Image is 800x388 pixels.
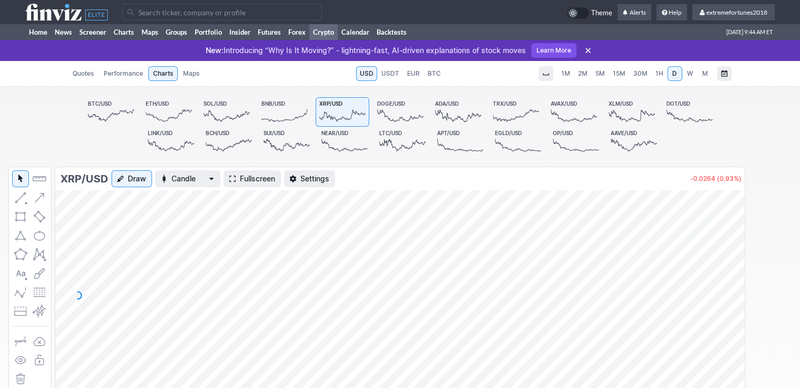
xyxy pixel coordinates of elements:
span: Quotes [73,68,94,79]
button: Triangle [12,227,29,244]
a: Forex [285,24,309,40]
span: BTC [428,68,441,79]
span: AAVE/USD [611,130,637,136]
span: AVAX/USD [551,100,577,107]
h3: XRP/USD [60,171,108,186]
button: Range [717,66,732,81]
a: SOL/USD [200,97,254,127]
span: USD [360,68,373,79]
button: Lock drawings [31,352,48,369]
a: Backtests [373,24,410,40]
span: USDT [381,68,399,79]
a: Theme [567,7,612,19]
a: Portfolio [191,24,226,40]
span: DOT/USD [666,100,690,107]
a: XLM/USD [605,97,659,127]
a: USD [356,66,377,81]
span: LTC/USD [379,130,402,136]
span: 2M [578,69,588,77]
button: Ellipse [31,227,48,244]
button: Rectangle [12,208,29,225]
a: Learn More [531,43,576,58]
a: extremefortunes2018 [692,4,775,21]
a: Fullscreen [224,170,281,187]
a: USDT [378,66,403,81]
span: 1H [655,69,663,77]
span: EGLD/USD [495,130,522,136]
a: D [667,66,682,81]
span: Maps [183,68,199,79]
span: NEAR/USD [321,130,348,136]
span: W [687,69,693,77]
a: Maps [138,24,162,40]
span: extremefortunes2018 [706,8,767,16]
span: New: [206,46,224,55]
a: 15M [609,66,629,81]
a: ETH/USD [142,97,196,127]
span: TRX/USD [493,100,517,107]
a: Alerts [617,4,651,21]
a: Maps [178,66,204,81]
span: [DATE] 9:44 AM ET [726,24,773,40]
a: News [51,24,76,40]
a: LINK/USD [144,127,198,156]
span: 15M [613,69,625,77]
a: 5M [592,66,609,81]
a: Help [656,4,687,21]
a: Home [25,24,51,40]
span: SOL/USD [204,100,227,107]
a: Futures [254,24,285,40]
p: -0.0264 (0.93%) [690,176,742,182]
a: SUI/USD [260,127,313,156]
button: Text [12,265,29,282]
a: Charts [110,24,138,40]
span: BTC/USD [88,100,112,107]
button: Rotated rectangle [31,208,48,225]
a: TRX/USD [489,97,543,127]
span: SUI/USD [264,130,285,136]
a: XRP/USD [316,97,369,127]
button: Fibonacci retracements [31,284,48,301]
p: Introducing “Why Is It Moving?” - lightning-fast, AI-driven explanations of stock moves [206,45,526,56]
a: APT/USD [433,127,487,156]
a: BNB/USD [258,97,311,127]
a: W [683,66,697,81]
a: DOGE/USD [373,97,427,127]
input: Search [122,4,322,21]
span: DOGE/USD [377,100,405,107]
span: APT/USD [437,130,460,136]
a: Charts [148,66,178,81]
span: D [672,69,677,77]
a: ADA/USD [431,97,485,127]
a: 1M [558,66,574,81]
a: M [698,66,713,81]
button: Anchored VWAP [31,303,48,320]
a: Insider [226,24,254,40]
button: Remove all drawings [12,371,29,387]
span: Fullscreen [240,173,275,184]
a: Groups [162,24,191,40]
a: Quotes [68,66,98,81]
a: Screener [76,24,110,40]
span: Draw [128,173,146,184]
button: Drawing mode: Single [12,333,29,350]
span: Settings [300,173,329,184]
a: NEAR/USD [318,127,371,156]
a: 30M [630,66,651,81]
span: 1M [561,69,570,77]
button: Line [12,189,29,206]
span: 30M [633,69,647,77]
button: XABCD [31,246,48,263]
button: Arrow [31,189,48,206]
span: Candle [171,173,204,184]
button: Mouse [12,170,29,187]
span: XLM/USD [609,100,633,107]
a: BTC [424,66,444,81]
a: Crypto [309,24,338,40]
button: Polygon [12,246,29,263]
button: Chart Type [155,170,220,187]
span: LINK/USD [148,130,173,136]
span: Charts [153,68,173,79]
button: Interval [539,66,553,81]
button: Position [12,303,29,320]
